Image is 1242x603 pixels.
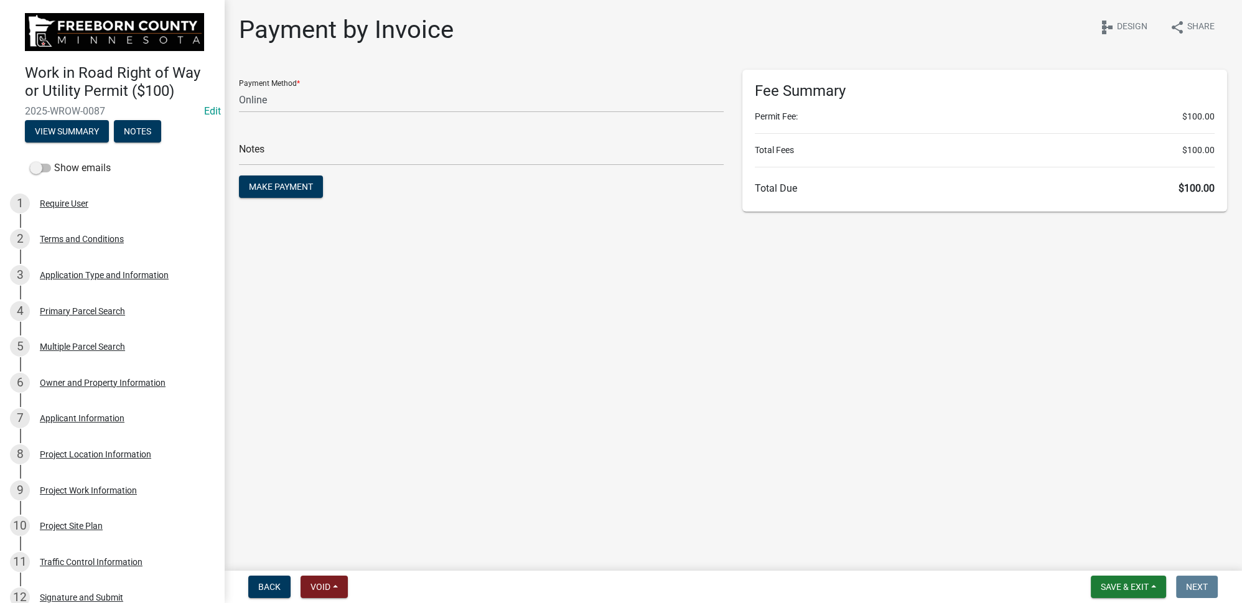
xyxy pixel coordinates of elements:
[1176,576,1218,598] button: Next
[40,199,88,208] div: Require User
[239,15,454,45] h1: Payment by Invoice
[25,13,204,51] img: Freeborn County, Minnesota
[10,552,30,572] div: 11
[10,408,30,428] div: 7
[755,82,1215,100] h6: Fee Summary
[40,558,142,566] div: Traffic Control Information
[40,235,124,243] div: Terms and Conditions
[10,516,30,536] div: 10
[40,307,125,316] div: Primary Parcel Search
[1160,15,1225,39] button: shareShare
[239,175,323,198] button: Make Payment
[1091,576,1166,598] button: Save & Exit
[10,444,30,464] div: 8
[755,182,1215,194] h6: Total Due
[1100,20,1114,35] i: schema
[10,373,30,393] div: 6
[1179,182,1215,194] span: $100.00
[10,480,30,500] div: 9
[40,342,125,351] div: Multiple Parcel Search
[30,161,111,175] label: Show emails
[1117,20,1147,35] span: Design
[10,229,30,249] div: 2
[1186,582,1208,592] span: Next
[204,105,221,117] wm-modal-confirm: Edit Application Number
[249,182,313,192] span: Make Payment
[310,582,330,592] span: Void
[40,378,166,387] div: Owner and Property Information
[10,301,30,321] div: 4
[755,110,1215,123] li: Permit Fee:
[1182,144,1215,157] span: $100.00
[25,127,109,137] wm-modal-confirm: Summary
[204,105,221,117] a: Edit
[25,64,214,100] h4: Work in Road Right of Way or Utility Permit ($100)
[114,120,161,143] button: Notes
[1101,582,1149,592] span: Save & Exit
[114,127,161,137] wm-modal-confirm: Notes
[1170,20,1185,35] i: share
[10,265,30,285] div: 3
[1090,15,1157,39] button: schemaDesign
[40,450,151,459] div: Project Location Information
[40,486,137,495] div: Project Work Information
[25,120,109,143] button: View Summary
[1187,20,1215,35] span: Share
[258,582,281,592] span: Back
[10,194,30,213] div: 1
[40,521,103,530] div: Project Site Plan
[25,105,199,117] span: 2025-WROW-0087
[1182,110,1215,123] span: $100.00
[301,576,348,598] button: Void
[40,414,124,423] div: Applicant Information
[40,593,123,602] div: Signature and Submit
[10,337,30,357] div: 5
[755,144,1215,157] li: Total Fees
[248,576,291,598] button: Back
[40,271,169,279] div: Application Type and Information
